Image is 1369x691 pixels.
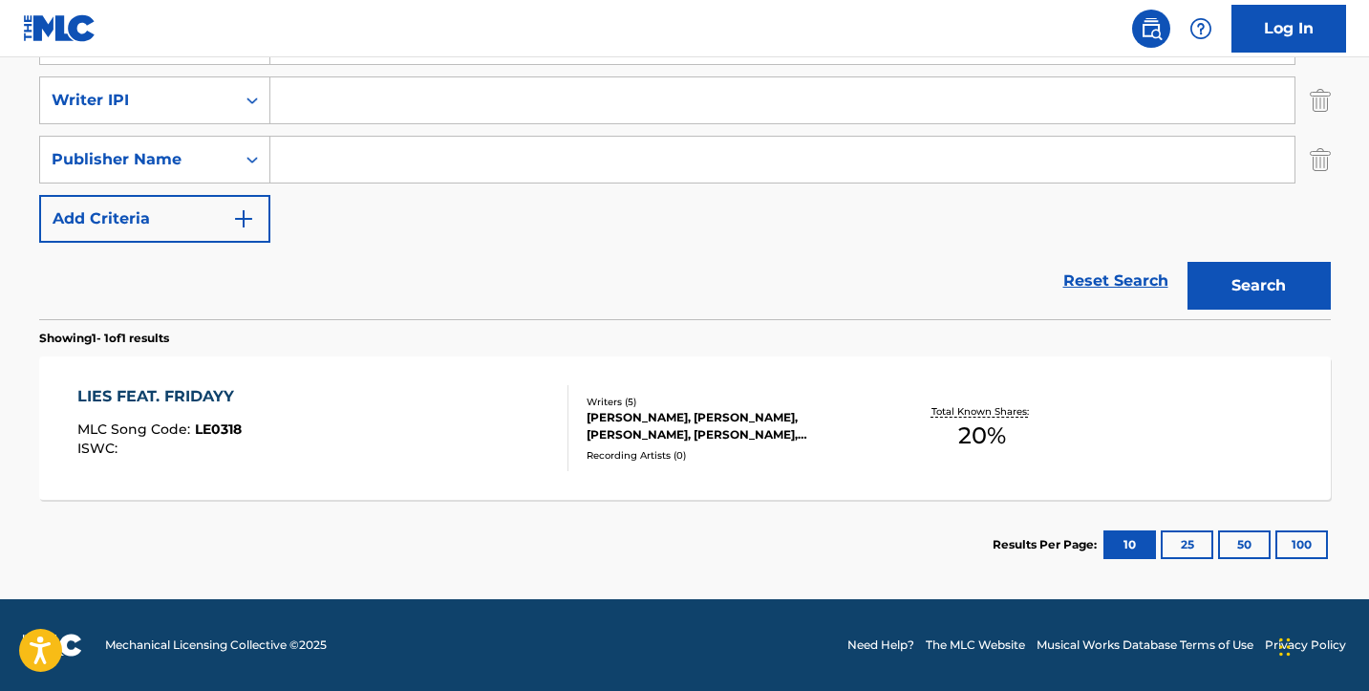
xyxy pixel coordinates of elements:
[39,356,1331,500] a: LIES FEAT. FRIDAYYMLC Song Code:LE0318ISWC:Writers (5)[PERSON_NAME], [PERSON_NAME], [PERSON_NAME]...
[1231,5,1346,53] a: Log In
[1187,262,1331,310] button: Search
[587,395,875,409] div: Writers ( 5 )
[195,421,242,438] span: LE0318
[847,637,914,654] a: Need Help?
[77,385,244,408] div: LIES FEAT. FRIDAYY
[926,637,1025,654] a: The MLC Website
[1310,76,1331,124] img: Delete Criterion
[52,89,224,112] div: Writer IPI
[587,409,875,443] div: [PERSON_NAME], [PERSON_NAME], [PERSON_NAME], [PERSON_NAME], [PERSON_NAME] [PERSON_NAME]
[1054,260,1178,302] a: Reset Search
[23,634,82,657] img: logo
[1103,530,1156,559] button: 10
[1218,530,1271,559] button: 50
[1273,599,1369,691] iframe: Chat Widget
[1132,10,1170,48] a: Public Search
[1140,17,1163,40] img: search
[1265,637,1346,654] a: Privacy Policy
[1189,17,1212,40] img: help
[39,195,270,243] button: Add Criteria
[1037,637,1253,654] a: Musical Works Database Terms of Use
[1310,136,1331,184] img: Delete Criterion
[232,207,255,230] img: 9d2ae6d4665cec9f34b9.svg
[1161,530,1213,559] button: 25
[931,404,1034,419] p: Total Known Shares:
[39,330,169,347] p: Showing 1 - 1 of 1 results
[77,440,122,457] span: ISWC :
[1279,618,1291,676] div: Drag
[77,421,195,438] span: MLC Song Code :
[1182,10,1220,48] div: Help
[993,536,1102,553] p: Results Per Page:
[23,14,96,42] img: MLC Logo
[105,637,327,654] span: Mechanical Licensing Collective © 2025
[587,448,875,463] div: Recording Artists ( 0 )
[1275,530,1328,559] button: 100
[958,419,1006,453] span: 20 %
[52,148,224,171] div: Publisher Name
